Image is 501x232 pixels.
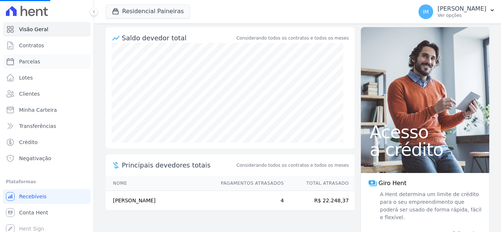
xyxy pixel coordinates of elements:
span: Recebíveis [19,193,47,200]
div: Plataformas [6,177,88,186]
p: Ver opções [438,12,486,18]
span: Minha Carteira [19,106,57,114]
span: a crédito [370,141,480,158]
a: Parcelas [3,54,91,69]
span: Principais devedores totais [122,160,235,170]
a: Negativação [3,151,91,166]
span: Considerando todos os contratos e todos os meses [237,162,349,169]
span: Clientes [19,90,40,97]
td: R$ 22.248,37 [284,191,355,211]
button: IM [PERSON_NAME] Ver opções [413,1,501,22]
a: Contratos [3,38,91,53]
span: Lotes [19,74,33,81]
th: Total Atrasado [284,176,355,191]
a: Minha Carteira [3,103,91,117]
span: Contratos [19,42,44,49]
a: Conta Hent [3,205,91,220]
a: Crédito [3,135,91,150]
span: Conta Hent [19,209,48,216]
td: 4 [214,191,284,211]
div: Considerando todos os contratos e todos os meses [237,35,349,41]
a: Clientes [3,86,91,101]
span: Negativação [19,155,51,162]
span: Crédito [19,139,38,146]
span: IM [423,9,429,14]
a: Recebíveis [3,189,91,204]
p: [PERSON_NAME] [438,5,486,12]
span: Parcelas [19,58,40,65]
th: Nome [106,176,214,191]
span: A Hent determina um limite de crédito para o seu empreendimento que poderá ser usado de forma ráp... [379,191,482,221]
span: Giro Hent [379,179,406,188]
span: Acesso [370,123,480,141]
div: Saldo devedor total [122,33,235,43]
a: Lotes [3,70,91,85]
a: Visão Geral [3,22,91,37]
button: Residencial Paineiras [106,4,190,18]
td: [PERSON_NAME] [106,191,214,211]
a: Transferências [3,119,91,133]
span: Visão Geral [19,26,48,33]
th: Pagamentos Atrasados [214,176,284,191]
span: Transferências [19,122,56,130]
